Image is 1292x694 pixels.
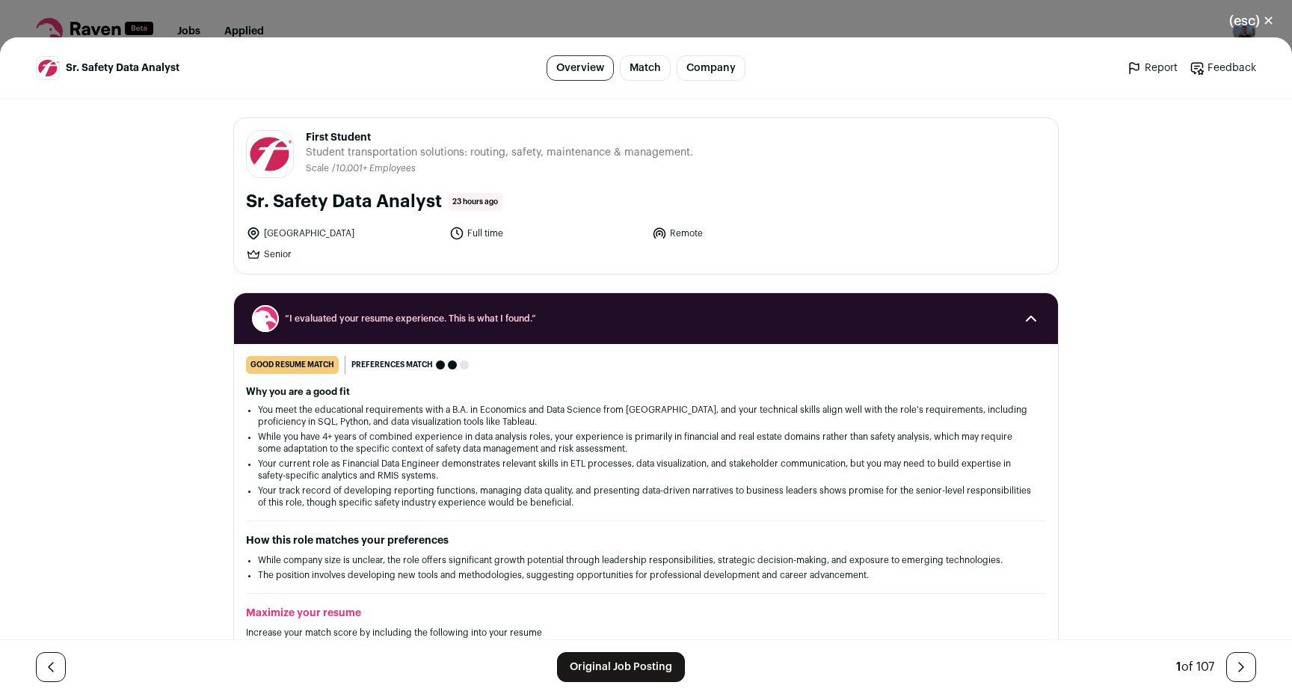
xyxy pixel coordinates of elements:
li: Remote [652,226,846,241]
li: / [332,163,416,174]
li: While you have 4+ years of combined experience in data analysis roles, your experience is primari... [258,431,1034,455]
a: Original Job Posting [557,652,685,682]
span: First Student [306,130,693,145]
h1: Sr. Safety Data Analyst [246,190,442,214]
li: Full time [449,226,644,241]
a: Feedback [1190,61,1256,76]
span: Sr. Safety Data Analyst [66,61,179,76]
li: Scale [306,163,332,174]
img: 52ab165c1f68162d2690a97539b5d424dbc0c6c3112b4ed65b41b5776dde9aac.jpg [37,57,59,79]
a: Overview [547,55,614,81]
li: You meet the educational requirements with a B.A. in Economics and Data Science from [GEOGRAPHIC_... [258,404,1034,428]
span: Preferences match [351,357,433,372]
p: Increase your match score by including the following into your resume [246,627,1046,639]
h2: Why you are a good fit [246,386,1046,398]
a: Company [677,55,745,81]
h2: How this role matches your preferences [246,533,1046,548]
li: While company size is unclear, the role offers significant growth potential through leadership re... [258,554,1034,566]
span: 1 [1176,661,1181,673]
a: Report [1127,61,1178,76]
li: Your track record of developing reporting functions, managing data quality, and presenting data-d... [258,485,1034,509]
li: Your current role as Financial Data Engineer demonstrates relevant skills in ETL processes, data ... [258,458,1034,482]
span: 10,001+ Employees [336,164,416,173]
a: Match [620,55,671,81]
img: 52ab165c1f68162d2690a97539b5d424dbc0c6c3112b4ed65b41b5776dde9aac.jpg [247,131,293,177]
li: Senior [246,247,440,262]
div: good resume match [246,356,339,374]
li: The position involves developing new tools and methodologies, suggesting opportunities for profes... [258,569,1034,581]
span: Student transportation solutions: routing, safety, maintenance & management. [306,145,693,160]
div: of 107 [1176,658,1214,676]
span: “I evaluated your resume experience. This is what I found.” [285,313,1007,325]
button: Close modal [1211,4,1292,37]
h2: Maximize your resume [246,606,1046,621]
li: [GEOGRAPHIC_DATA] [246,226,440,241]
span: 23 hours ago [448,193,502,211]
